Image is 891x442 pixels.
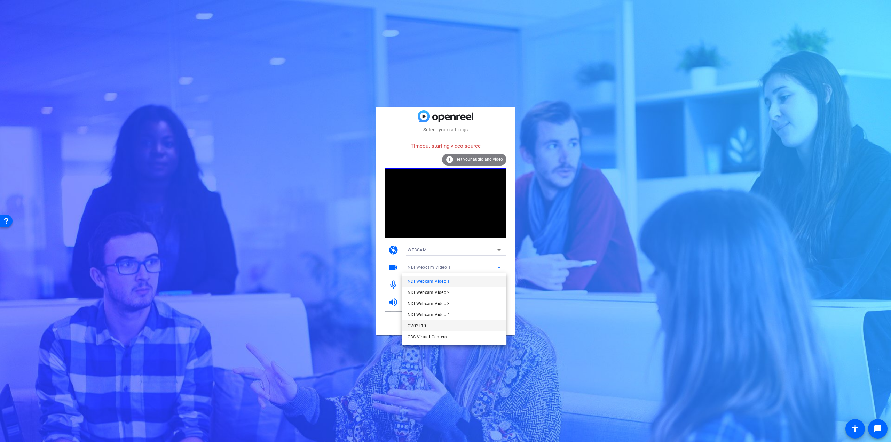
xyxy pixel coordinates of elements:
[408,322,426,330] span: OV02E10
[408,299,450,308] span: NDI Webcam Video 3
[408,311,450,319] span: NDI Webcam Video 4
[408,288,450,297] span: NDI Webcam Video 2
[408,277,450,286] span: NDI Webcam Video 1
[408,333,447,341] span: OBS Virtual Camera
